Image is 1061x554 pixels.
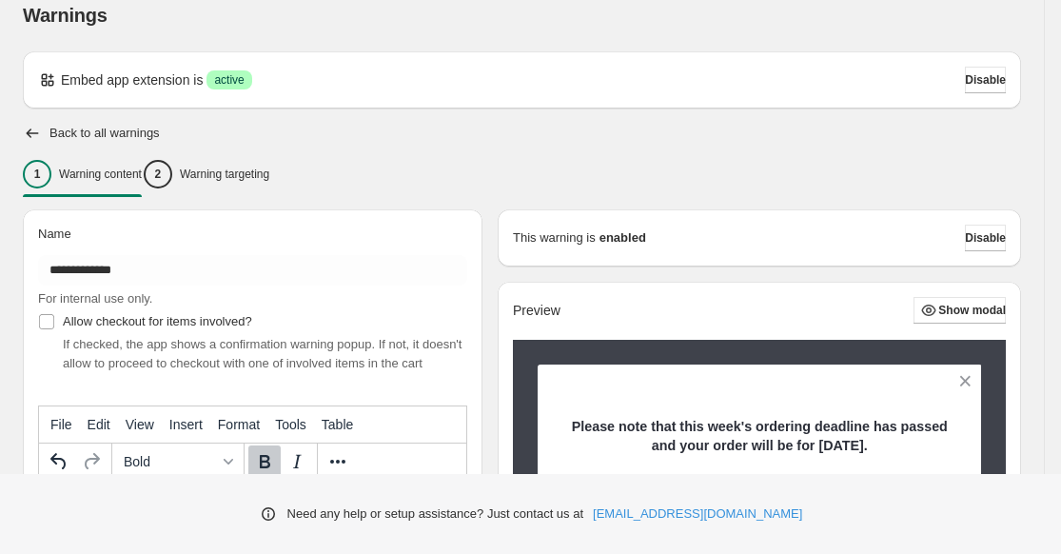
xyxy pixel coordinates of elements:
button: Redo [75,445,108,478]
span: Table [322,417,353,432]
span: Format [218,417,260,432]
button: Bold [248,445,281,478]
p: Warning content [59,167,142,182]
span: Disable [965,230,1006,246]
span: active [214,72,244,88]
strong: Please note that this week's ordering deadline has passed and your order will be for [DATE]. [572,419,948,453]
p: Embed app extension is [61,70,203,89]
button: More... [322,445,354,478]
button: Disable [965,67,1006,93]
button: Undo [43,445,75,478]
span: Insert [169,417,203,432]
span: Warnings [23,5,108,26]
button: Formats [116,445,240,478]
a: [EMAIL_ADDRESS][DOMAIN_NAME] [593,505,802,524]
button: Italic [281,445,313,478]
span: Bold [124,454,217,469]
span: Show modal [938,303,1006,318]
button: 2Warning targeting [144,154,269,194]
button: 1Warning content [23,154,142,194]
button: Show modal [914,297,1006,324]
p: Warning targeting [180,167,269,182]
span: View [126,417,154,432]
strong: enabled [599,228,646,247]
body: Rich Text Area. Press ALT-0 for help. [8,15,420,48]
div: 1 [23,160,51,188]
span: If checked, the app shows a confirmation warning popup. If not, it doesn't allow to proceed to ch... [63,337,462,370]
span: Edit [88,417,110,432]
button: Disable [965,225,1006,251]
h2: Back to all warnings [49,126,160,141]
h2: Preview [513,303,560,319]
span: Tools [275,417,306,432]
span: Disable [965,72,1006,88]
div: 2 [144,160,172,188]
span: Allow checkout for items involved? [63,314,252,328]
span: For internal use only. [38,291,152,306]
span: File [50,417,72,432]
p: This warning is [513,228,596,247]
span: Name [38,227,71,241]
